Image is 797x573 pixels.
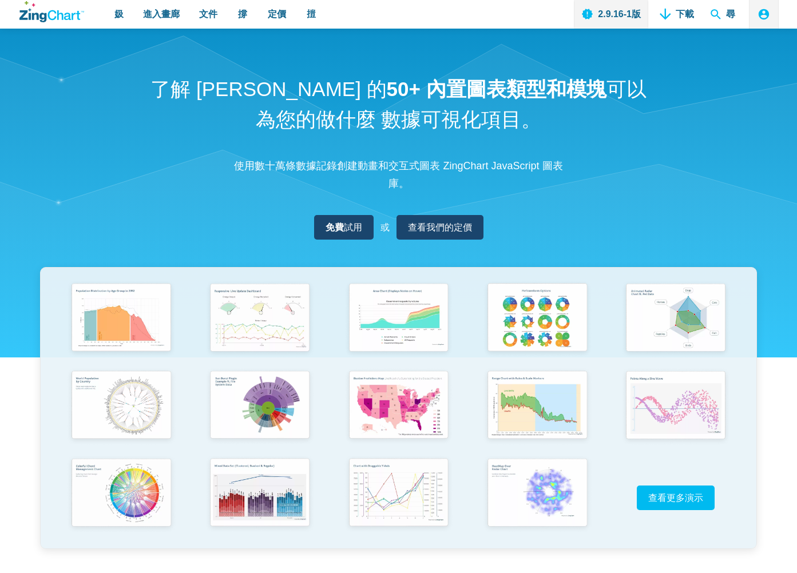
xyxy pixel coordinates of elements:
a: 雷達圖上的熱圖 [468,454,606,542]
h1: 了解 [PERSON_NAME] 的 可以為您的做什麼 數據可視化項目。 [141,74,656,134]
img: 選舉預測地圖 [343,367,454,445]
a: 圓形圖轉換選項 [468,279,606,367]
strong: 50+ 內置圖表類型和模塊 [387,78,606,100]
img: 正弦波上的點 [620,367,731,445]
a: 免費試用 [314,215,374,240]
a: 查看更多演示 [637,486,715,510]
span: 或 [380,220,390,235]
a: 正弦波上的點 [606,367,745,454]
a: 查看我們的定價 [396,215,483,240]
strong: 免費 [326,222,344,232]
a: 區域圖（顯示暫留時的節點） [329,279,467,367]
a: 動畫雷達圖 ft. 寵物數據 [606,279,745,367]
a: Sun Burst 外掛程式範例 ft. 檔案系統資料 [191,367,329,454]
span: 試用 [326,220,362,235]
img: 動畫雷達圖 ft. 寵物數據 [620,279,731,358]
span: 查看我們的定價 [408,220,472,235]
span: 定價 [268,6,286,22]
span: 㚫 [114,6,124,22]
a: 混合資料集 （叢集、堆疊和規則） [191,454,329,542]
a: 按國家劃分的世界人口 [52,367,191,454]
a: 具有可拖曳 Y 軸的圖表 [329,454,467,542]
img: 按國家劃分的世界人口 [66,367,177,446]
a: 響應式實時更新儀表板 [191,279,329,367]
img: 響應式實時更新儀表板 [204,279,315,358]
a: 選舉預測地圖 [329,367,467,454]
img: 2052年按年齡組別劃分的人口分佈 [66,279,177,358]
span: 查看更多演示 [648,493,703,503]
img: 混合資料集 （叢集、堆疊和規則） [204,454,315,533]
img: 區域圖（顯示暫留時的節點） [343,279,454,358]
a: 2052年按年齡組別劃分的人口分佈 [52,279,191,367]
img: 彩色和弦管理圖表 [66,454,177,534]
a: ZingChart 標誌。點擊返回首頁 [19,1,84,22]
span: 撐 [238,6,247,22]
img: Sun Burst 外掛程式範例 ft. 檔案系統資料 [204,367,315,445]
p: 使用數十萬條數據記錄創建動畫和交互式圖表 ZingChart JavaScript 圖表庫。 [227,157,570,192]
a: 帶有規則和刻度標記的範圍圖 [468,367,606,454]
img: 圓形圖轉換選項 [482,279,593,358]
img: 具有可拖曳 Y 軸的圖表 [343,454,454,534]
span: 進入畫廊 [143,6,180,22]
a: 彩色和弦管理圖表 [52,454,191,542]
img: 帶有規則和刻度標記的範圍圖 [482,367,593,446]
img: 雷達圖上的熱圖 [482,454,593,534]
span: 㨟 [307,6,316,22]
span: 文件 [199,6,217,22]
